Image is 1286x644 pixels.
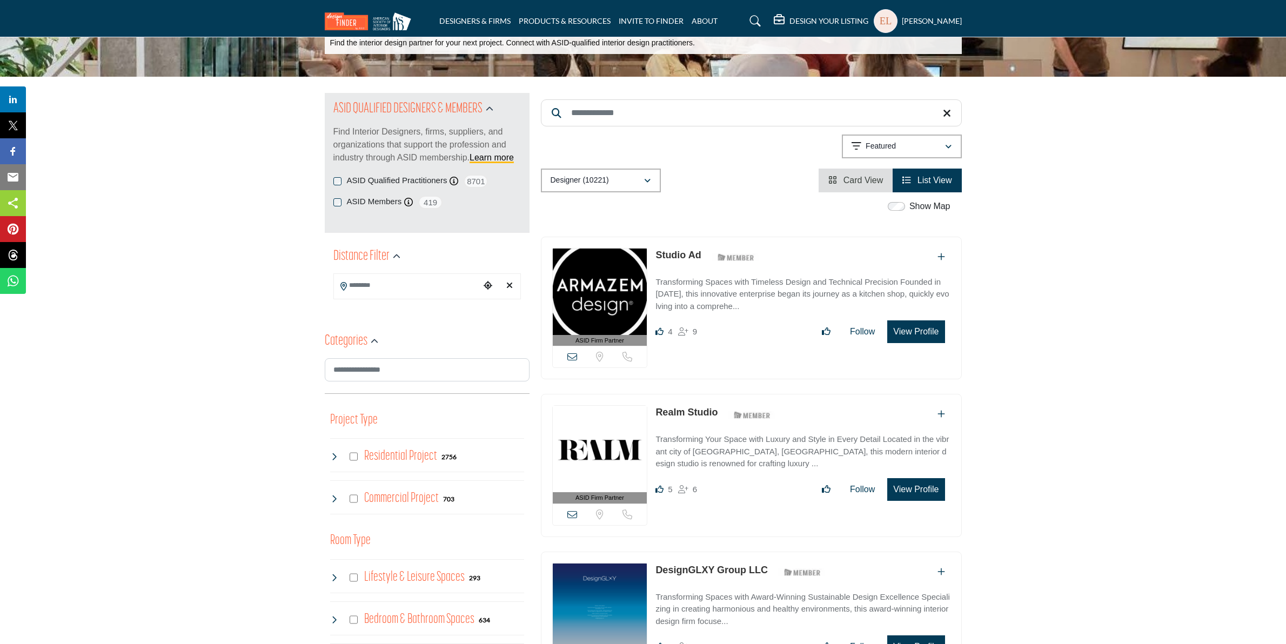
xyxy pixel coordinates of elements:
a: DESIGNERS & FIRMS [439,16,511,25]
div: Clear search location [501,274,518,298]
b: 634 [479,616,490,624]
span: 6 [693,485,697,494]
span: ASID Firm Partner [575,493,624,502]
a: Transforming Spaces with Timeless Design and Technical Precision Founded in [DATE], this innovati... [655,270,950,313]
span: List View [917,176,952,185]
b: 703 [443,495,454,503]
h5: [PERSON_NAME] [902,16,962,26]
span: 419 [418,196,443,209]
div: 293 Results For Lifestyle & Leisure Spaces [469,573,480,582]
a: Transforming Spaces with Award-Winning Sustainable Design Excellence Specializing in creating har... [655,585,950,628]
button: Follow [843,479,882,500]
span: 9 [693,327,697,336]
button: View Profile [887,320,945,343]
button: Room Type [330,531,371,551]
img: Studio Ad [553,249,647,335]
button: Featured [842,135,962,158]
input: Search Keyword [541,99,962,126]
a: Transforming Your Space with Luxury and Style in Every Detail Located in the vibrant city of [GEO... [655,427,950,470]
p: Transforming Spaces with Award-Winning Sustainable Design Excellence Specializing in creating har... [655,591,950,628]
a: Add To List [937,567,945,576]
button: Project Type [330,410,378,431]
button: Like listing [815,321,838,343]
input: ASID Members checkbox [333,198,341,206]
p: Realm Studio [655,405,718,420]
p: Designer (10221) [551,175,609,186]
button: Follow [843,321,882,343]
b: 2756 [441,453,457,461]
i: Likes [655,327,664,336]
img: Site Logo [325,12,417,30]
input: Select Commercial Project checkbox [350,494,358,503]
i: Likes [655,485,664,493]
input: ASID Qualified Practitioners checkbox [333,177,341,185]
h2: ASID QUALIFIED DESIGNERS & MEMBERS [333,99,483,119]
a: View List [902,176,952,185]
img: Realm Studio [553,406,647,492]
b: 293 [469,574,480,582]
div: DESIGN YOUR LISTING [774,15,868,28]
a: INVITE TO FINDER [619,16,684,25]
div: 2756 Results For Residential Project [441,452,457,461]
button: Show hide supplier dropdown [874,9,897,33]
a: Learn more [470,153,514,162]
span: 8701 [464,175,488,188]
p: Studio Ad [655,248,701,263]
a: Add To List [937,410,945,419]
div: 703 Results For Commercial Project [443,494,454,504]
h4: Commercial Project: Involve the design, construction, or renovation of spaces used for business p... [364,489,439,508]
a: DesignGLXY Group LLC [655,565,768,575]
span: Card View [843,176,883,185]
button: Like listing [815,479,838,500]
h4: Lifestyle & Leisure Spaces: Lifestyle & Leisure Spaces [364,568,465,587]
p: DesignGLXY Group LLC [655,563,768,578]
div: Choose your current location [480,274,496,298]
a: Studio Ad [655,250,701,260]
h4: Residential Project: Types of projects range from simple residential renovations to highly comple... [364,447,437,466]
span: 5 [668,485,672,494]
img: ASID Members Badge Icon [712,251,760,264]
input: Select Lifestyle & Leisure Spaces checkbox [350,573,358,582]
button: View Profile [887,478,945,501]
p: Featured [866,141,896,152]
p: Transforming Your Space with Luxury and Style in Every Detail Located in the vibrant city of [GEO... [655,433,950,470]
p: Transforming Spaces with Timeless Design and Technical Precision Founded in [DATE], this innovati... [655,276,950,313]
label: Show Map [909,200,950,213]
input: Select Bedroom & Bathroom Spaces checkbox [350,615,358,624]
a: Realm Studio [655,407,718,418]
span: ASID Firm Partner [575,336,624,345]
h5: DESIGN YOUR LISTING [789,16,868,26]
input: Select Residential Project checkbox [350,452,358,461]
li: Card View [819,169,893,192]
label: ASID Members [347,196,402,208]
input: Search Category [325,358,530,381]
p: Find Interior Designers, firms, suppliers, and organizations that support the profession and indu... [333,125,521,164]
div: Followers [678,483,697,496]
a: Add To List [937,252,945,261]
div: Followers [678,325,697,338]
input: Search Location [334,275,480,296]
span: 4 [668,327,672,336]
h2: Distance Filter [333,247,390,266]
a: ASID Firm Partner [553,249,647,346]
li: List View [893,169,961,192]
p: Find the interior design partner for your next project. Connect with ASID-qualified interior desi... [330,38,695,49]
button: Designer (10221) [541,169,661,192]
a: PRODUCTS & RESOURCES [519,16,611,25]
h4: Bedroom & Bathroom Spaces: Bedroom & Bathroom Spaces [364,610,474,629]
h2: Categories [325,332,367,351]
a: ASID Firm Partner [553,406,647,504]
a: Search [739,12,768,30]
label: ASID Qualified Practitioners [347,175,447,187]
img: ASID Members Badge Icon [778,566,827,579]
a: View Card [828,176,883,185]
a: ABOUT [692,16,718,25]
div: 634 Results For Bedroom & Bathroom Spaces [479,615,490,625]
img: ASID Members Badge Icon [728,408,776,421]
